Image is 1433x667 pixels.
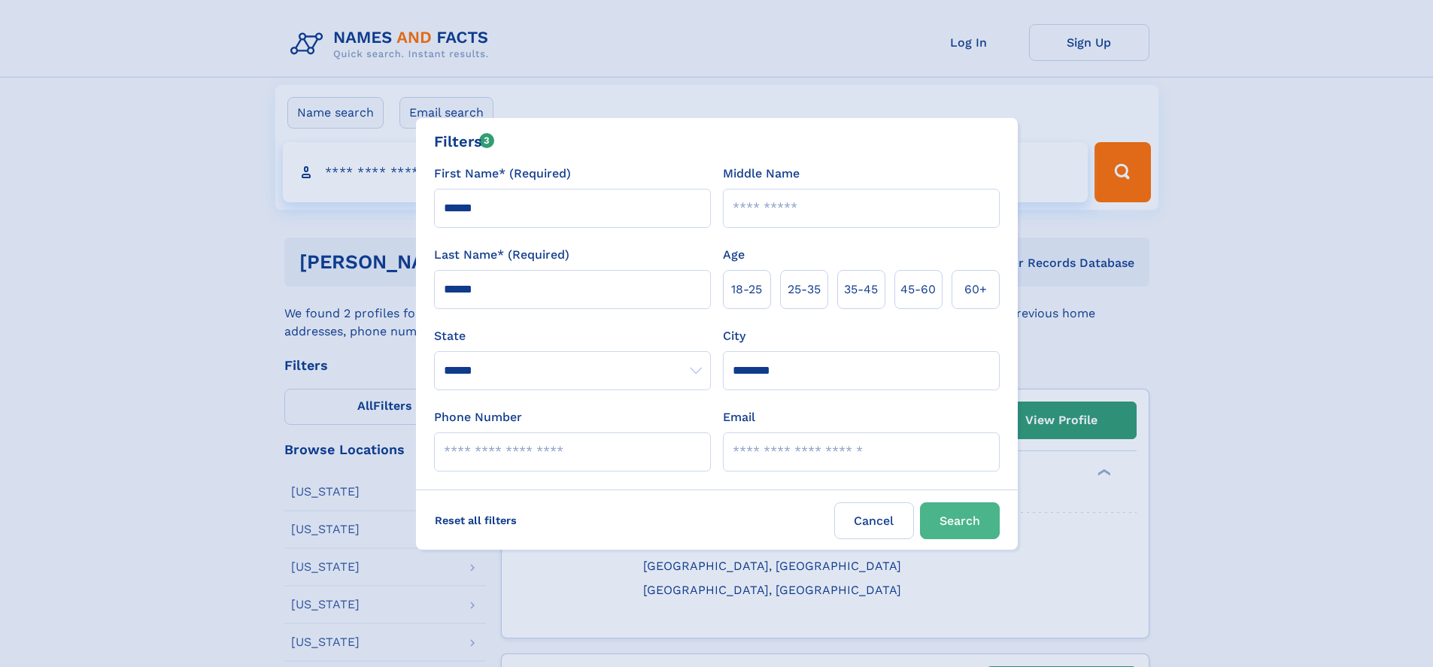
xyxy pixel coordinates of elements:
[964,280,987,299] span: 60+
[723,246,745,264] label: Age
[425,502,527,538] label: Reset all filters
[434,130,495,153] div: Filters
[434,165,571,183] label: First Name* (Required)
[920,502,1000,539] button: Search
[723,165,800,183] label: Middle Name
[834,502,914,539] label: Cancel
[900,280,936,299] span: 45‑60
[723,327,745,345] label: City
[731,280,762,299] span: 18‑25
[434,408,522,426] label: Phone Number
[788,280,821,299] span: 25‑35
[434,327,711,345] label: State
[844,280,878,299] span: 35‑45
[434,246,569,264] label: Last Name* (Required)
[723,408,755,426] label: Email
